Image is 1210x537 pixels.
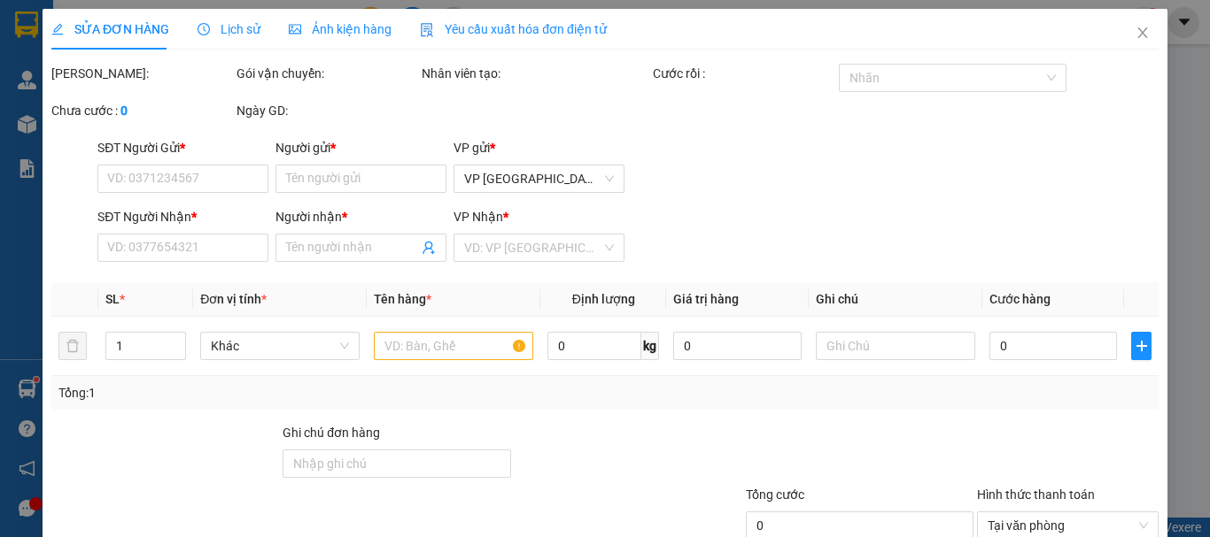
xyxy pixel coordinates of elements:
[198,23,210,35] span: clock-circle
[746,487,804,502] span: Tổng cước
[58,383,469,403] div: Tổng: 1
[1136,26,1150,40] span: close
[809,282,982,317] th: Ghi chú
[422,64,649,83] div: Nhân viên tạo:
[198,22,260,36] span: Lịch sử
[58,332,87,360] button: delete
[374,292,431,306] span: Tên hàng
[1118,9,1167,58] button: Close
[374,332,533,360] input: VD: Bàn, Ghế
[200,292,267,306] span: Đơn vị tính
[275,138,446,157] div: Người gửi
[237,101,418,120] div: Ngày GD:
[571,292,634,306] span: Định lượng
[420,23,434,37] img: icon
[641,332,659,360] span: kg
[51,23,64,35] span: edit
[289,23,301,35] span: picture
[1131,332,1152,360] button: plus
[275,207,446,226] div: Người nhận
[97,207,268,226] div: SĐT Người Nhận
[237,64,418,83] div: Gói vận chuyển:
[283,426,380,440] label: Ghi chú đơn hàng
[422,241,436,255] span: user-add
[1132,339,1151,353] span: plus
[977,487,1095,502] label: Hình thức thanh toán
[105,292,120,306] span: SL
[283,449,510,478] input: Ghi chú đơn hàng
[653,64,834,83] div: Cước rồi :
[51,101,233,120] div: Chưa cước :
[211,333,349,359] span: Khác
[420,22,607,36] span: Yêu cầu xuất hóa đơn điện tử
[816,332,975,360] input: Ghi Chú
[97,138,268,157] div: SĐT Người Gửi
[464,165,614,192] span: VP Hà Tiên
[51,22,169,36] span: SỬA ĐƠN HÀNG
[454,138,624,157] div: VP gửi
[51,64,233,83] div: [PERSON_NAME]:
[673,292,739,306] span: Giá trị hàng
[989,292,1051,306] span: Cước hàng
[289,22,392,36] span: Ảnh kiện hàng
[454,210,503,224] span: VP Nhận
[120,104,128,118] b: 0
